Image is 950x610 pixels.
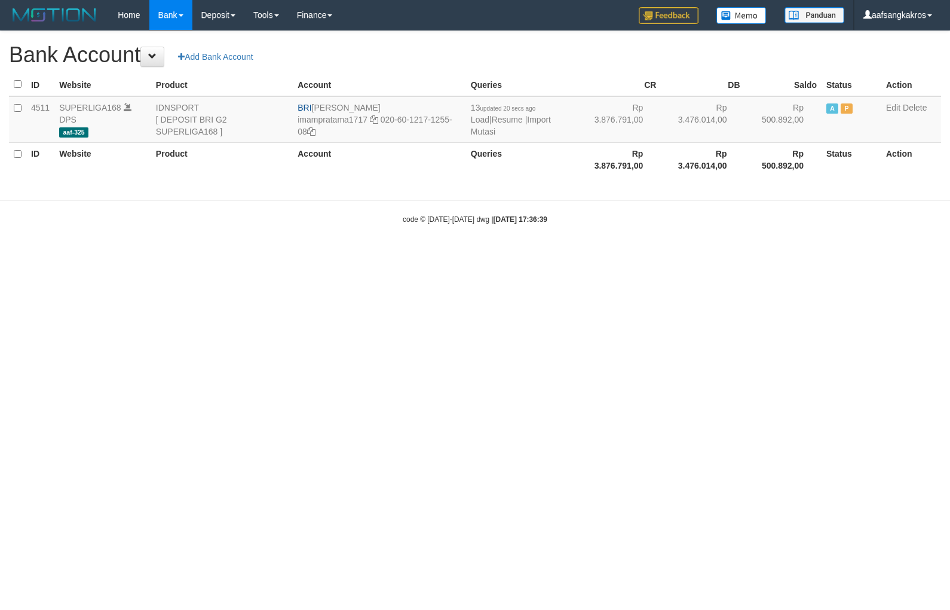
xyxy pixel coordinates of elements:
[822,73,881,96] th: Status
[494,215,547,224] strong: [DATE] 17:36:39
[886,103,900,112] a: Edit
[661,73,744,96] th: DB
[293,142,466,176] th: Account
[151,73,293,96] th: Product
[639,7,698,24] img: Feedback.jpg
[170,47,261,67] a: Add Bank Account
[298,115,367,124] a: imampratama1717
[59,103,121,112] a: SUPERLIGA168
[26,142,54,176] th: ID
[54,142,151,176] th: Website
[151,96,293,143] td: IDNSPORT [ DEPOSIT BRI G2 SUPERLIGA168 ]
[745,96,822,143] td: Rp 500.892,00
[661,96,744,143] td: Rp 3.476.014,00
[577,142,661,176] th: Rp 3.876.791,00
[466,142,577,176] th: Queries
[822,142,881,176] th: Status
[745,142,822,176] th: Rp 500.892,00
[826,103,838,114] span: Active
[9,43,941,67] h1: Bank Account
[54,96,151,143] td: DPS
[903,103,927,112] a: Delete
[54,73,151,96] th: Website
[661,142,744,176] th: Rp 3.476.014,00
[480,105,535,112] span: updated 20 secs ago
[59,127,88,138] span: aaf-325
[298,103,311,112] span: BRI
[293,96,466,143] td: [PERSON_NAME] 020-60-1217-1255-08
[471,115,489,124] a: Load
[403,215,547,224] small: code © [DATE]-[DATE] dwg |
[784,7,844,23] img: panduan.png
[293,73,466,96] th: Account
[881,73,941,96] th: Action
[26,96,54,143] td: 4511
[151,142,293,176] th: Product
[471,115,551,136] a: Import Mutasi
[492,115,523,124] a: Resume
[881,142,941,176] th: Action
[466,73,577,96] th: Queries
[471,103,535,112] span: 13
[841,103,853,114] span: Paused
[471,103,551,136] span: | |
[577,96,661,143] td: Rp 3.876.791,00
[716,7,767,24] img: Button%20Memo.svg
[26,73,54,96] th: ID
[577,73,661,96] th: CR
[9,6,100,24] img: MOTION_logo.png
[745,73,822,96] th: Saldo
